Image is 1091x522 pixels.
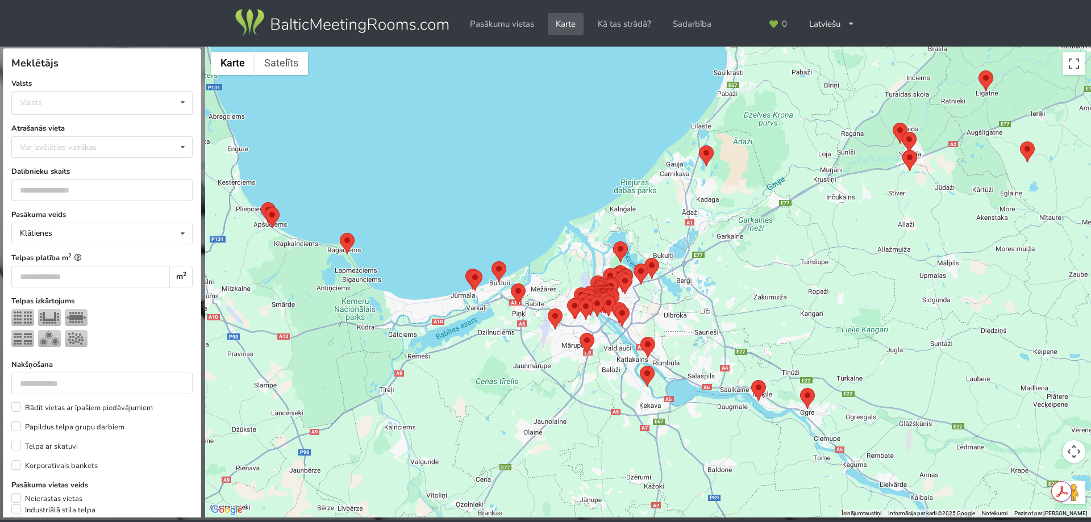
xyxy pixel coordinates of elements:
[11,309,34,326] img: Teātris
[982,510,1007,516] a: Noteikumi (saite tiks atvērta jaunā cilnē)
[183,270,186,278] sup: 2
[255,52,308,75] button: Rādīt satelīta fotogrāfisko datu bāzi
[11,402,153,414] label: Rādīt vietas ar īpašiem piedāvājumiem
[801,13,863,35] div: Latviešu
[208,503,245,517] a: Apgabala atvēršana pakalpojumā Google Maps (tiks atvērts jauns logs)
[211,52,255,75] button: Rādīt ielu karti
[38,309,61,326] img: U-Veids
[11,295,193,307] label: Telpas izkārtojums
[548,13,584,35] a: Karte
[11,359,193,370] label: Nakšņošana
[11,166,193,177] label: Dalībnieku skaits
[462,13,542,35] a: Pasākumu vietas
[888,510,975,516] span: Informācija par karti ©2025 Google
[842,510,881,517] button: Īsinājumtaustiņi
[11,441,78,452] label: Telpa ar skatuvi
[590,13,659,35] a: Kā tas strādā?
[11,504,95,516] label: Industriālā stila telpa
[1014,510,1088,516] a: Paziņot par [PERSON_NAME]
[1063,52,1085,75] button: Pārslēgt pilnekrāna skatu
[169,266,193,287] div: m
[65,330,88,347] img: Pieņemšana
[11,460,98,471] label: Korporatīvais bankets
[208,503,245,517] img: Google
[11,421,124,433] label: Papildus telpa grupu darbiem
[68,252,72,259] sup: 2
[665,13,719,35] a: Sadarbība
[233,7,451,39] img: Baltic Meeting Rooms
[11,330,34,347] img: Klase
[11,209,193,220] label: Pasākuma veids
[11,252,193,264] label: Telpas platība m
[1063,440,1085,463] button: Kartes kameras vadīklas
[20,98,42,107] div: Valsts
[20,229,52,237] div: Klātienes
[11,479,193,491] label: Pasākuma vietas veids
[11,78,193,89] label: Valsts
[65,309,88,326] img: Sapulce
[17,141,122,154] div: Var izvēlēties vairākas
[38,330,61,347] img: Bankets
[11,56,59,70] span: Meklētājs
[782,20,787,28] span: 0
[11,493,82,504] label: Neierastas vietas
[11,123,193,134] label: Atrašanās vieta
